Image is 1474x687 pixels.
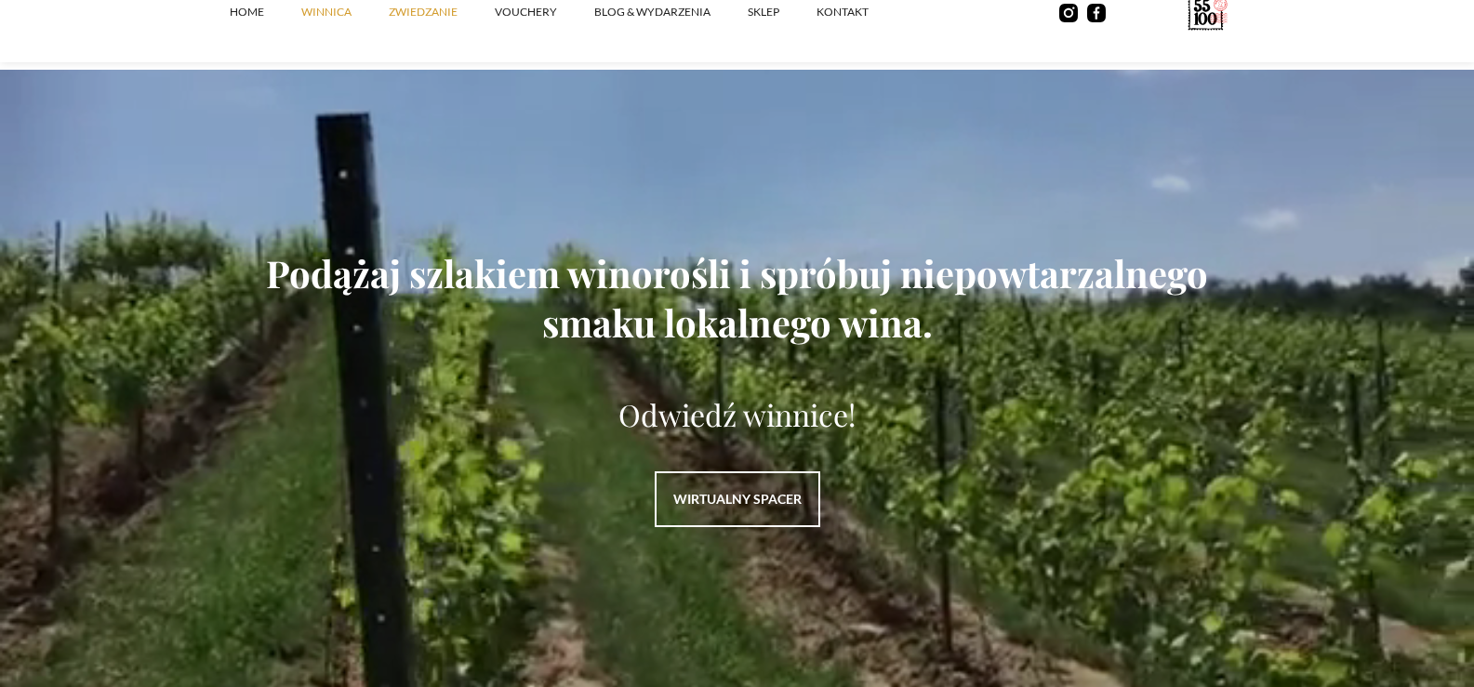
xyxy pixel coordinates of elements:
a: WIRTUALNY SPACER [655,471,820,527]
p: Odwiedź winnice! [230,394,1245,434]
h1: Podążaj szlakiem winorośli i spróbuj niepowtarzalnego smaku lokalnego wina. [230,248,1245,347]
